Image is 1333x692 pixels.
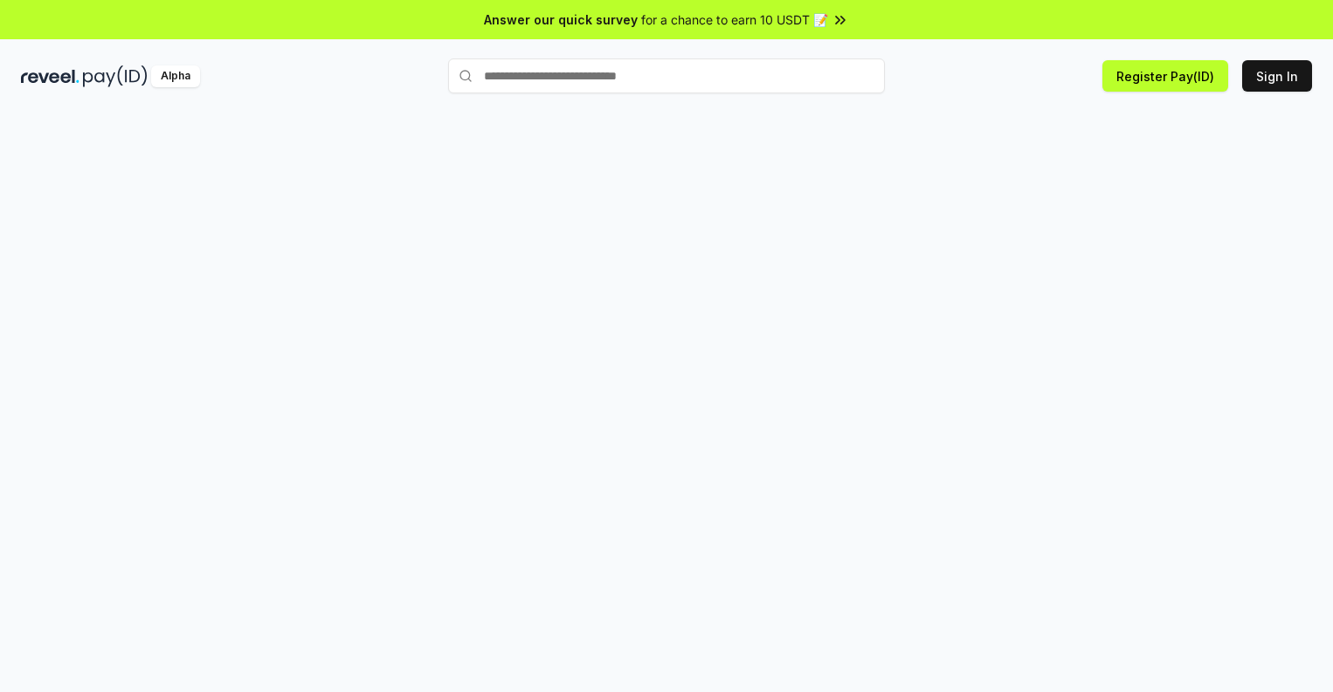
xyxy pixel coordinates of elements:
[1102,60,1228,92] button: Register Pay(ID)
[21,65,79,87] img: reveel_dark
[1242,60,1312,92] button: Sign In
[641,10,828,29] span: for a chance to earn 10 USDT 📝
[83,65,148,87] img: pay_id
[484,10,638,29] span: Answer our quick survey
[151,65,200,87] div: Alpha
